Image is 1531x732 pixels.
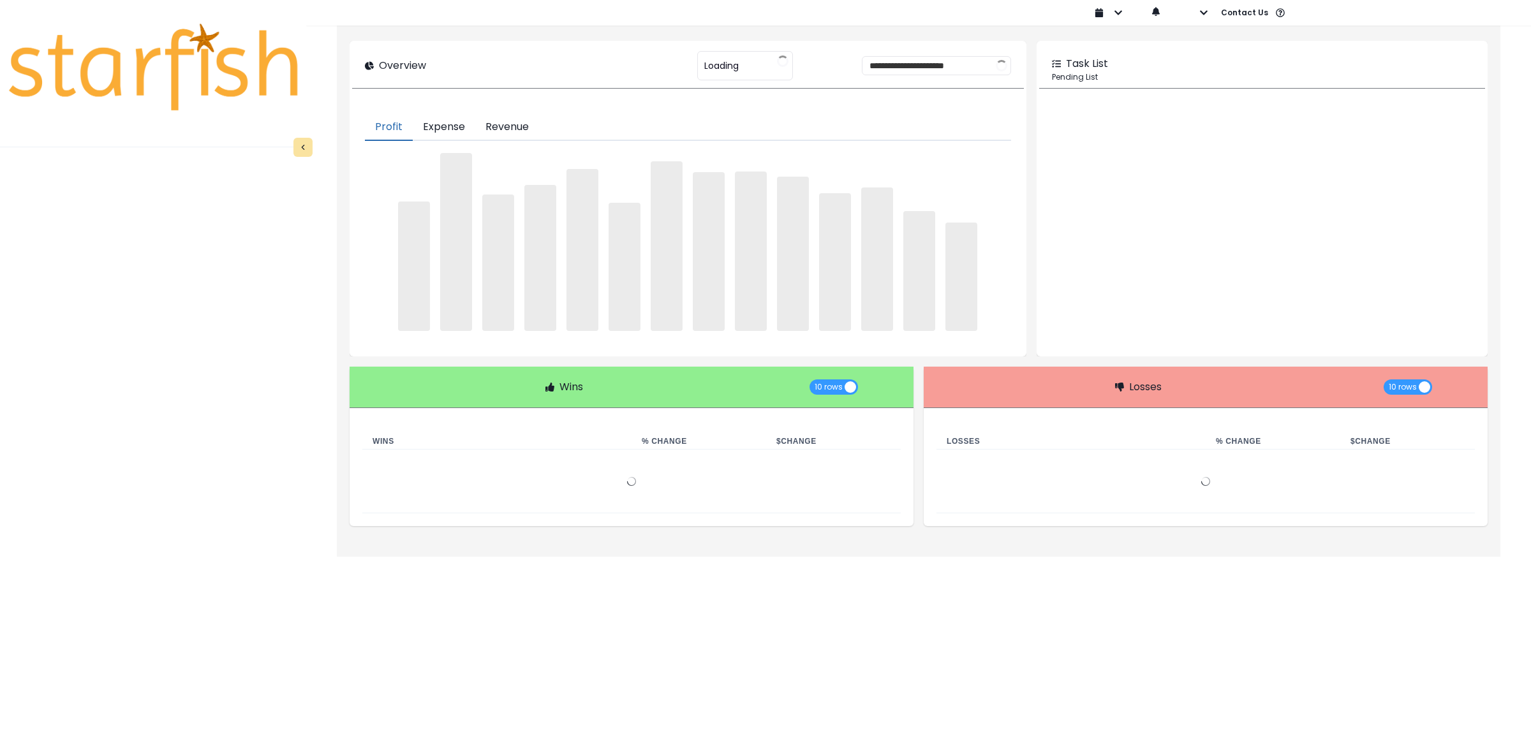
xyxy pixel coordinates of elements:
[766,434,901,450] th: $ Change
[945,223,977,331] span: ‌
[609,203,640,331] span: ‌
[651,161,683,331] span: ‌
[936,434,1206,450] th: Losses
[735,172,767,331] span: ‌
[482,194,514,332] span: ‌
[524,185,556,331] span: ‌
[777,177,809,331] span: ‌
[398,201,430,331] span: ‌
[1129,379,1162,395] p: Losses
[559,379,583,395] p: Wins
[365,114,413,141] button: Profit
[861,187,893,332] span: ‌
[1340,434,1475,450] th: $ Change
[440,153,472,331] span: ‌
[475,114,539,141] button: Revenue
[413,114,475,141] button: Expense
[819,193,851,331] span: ‌
[379,58,426,73] p: Overview
[632,434,766,450] th: % Change
[1052,71,1472,83] p: Pending List
[693,172,725,331] span: ‌
[1066,56,1108,71] p: Task List
[1389,379,1417,395] span: 10 rows
[903,211,935,332] span: ‌
[362,434,632,450] th: Wins
[704,52,739,79] span: Loading
[815,379,843,395] span: 10 rows
[566,169,598,332] span: ‌
[1206,434,1340,450] th: % Change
